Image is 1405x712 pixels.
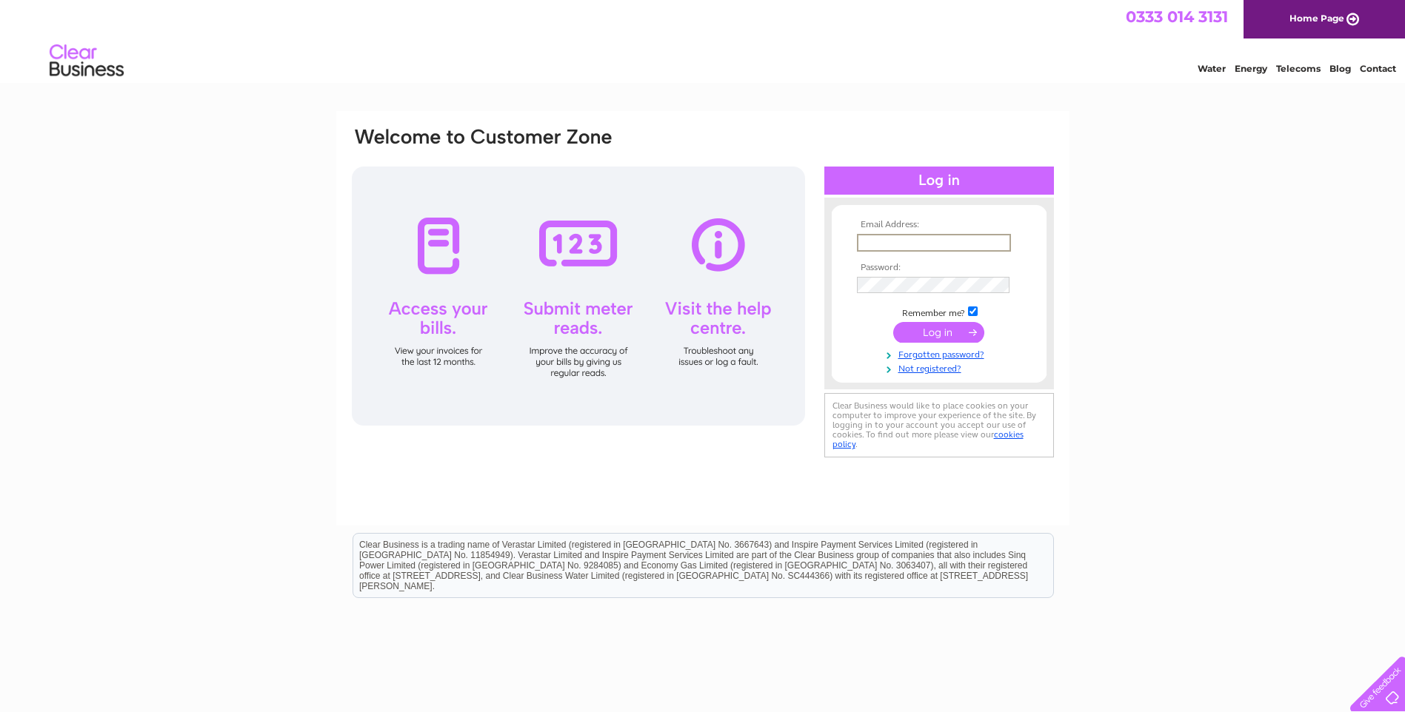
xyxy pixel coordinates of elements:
[1126,7,1228,26] a: 0333 014 3131
[857,346,1025,360] a: Forgotten password?
[1276,63,1321,74] a: Telecoms
[857,360,1025,375] a: Not registered?
[853,304,1025,319] td: Remember me?
[1329,63,1351,74] a: Blog
[832,429,1024,449] a: cookies policy
[853,220,1025,230] th: Email Address:
[893,322,984,343] input: Submit
[1235,63,1267,74] a: Energy
[1198,63,1226,74] a: Water
[353,8,1053,72] div: Clear Business is a trading name of Verastar Limited (registered in [GEOGRAPHIC_DATA] No. 3667643...
[1360,63,1396,74] a: Contact
[853,263,1025,273] th: Password:
[824,393,1054,457] div: Clear Business would like to place cookies on your computer to improve your experience of the sit...
[49,38,124,84] img: logo.png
